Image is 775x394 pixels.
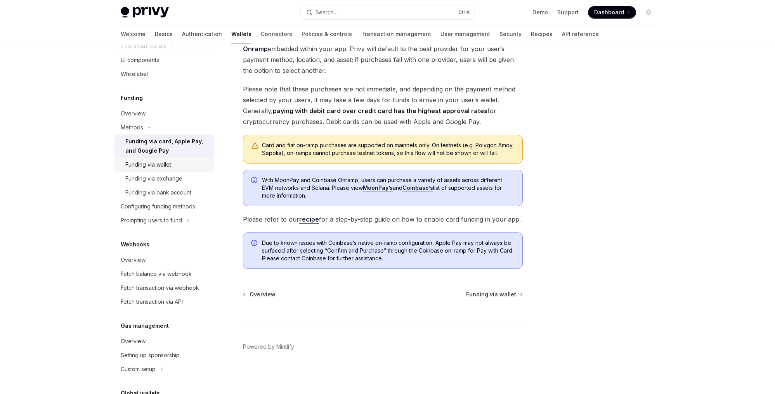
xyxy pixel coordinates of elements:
[243,214,523,225] span: Please refer to our for a step-by-step guide on how to enable card funding in your app.
[114,53,214,67] a: UI components
[121,351,180,360] div: Setting up sponsorship
[121,25,146,43] a: Welcome
[114,67,214,81] a: Whitelabel
[121,109,146,118] div: Overview
[251,240,259,248] svg: Info
[499,25,522,43] a: Security
[402,184,433,191] a: Coinbase’s
[114,253,214,267] a: Overview
[244,291,276,298] a: Overview
[114,334,214,348] a: Overview
[531,25,553,43] a: Recipes
[114,200,214,213] a: Configuring funding methods
[114,186,214,200] a: Funding via bank account
[316,8,337,17] div: Search...
[466,291,522,298] a: Funding via wallet
[125,137,209,155] div: Funding via card, Apple Pay, and Google Pay
[121,216,182,225] div: Prompting users to fund
[299,215,319,224] a: recipe
[363,184,393,191] a: MoonPay’s
[125,188,191,197] div: Funding via bank account
[231,25,251,43] a: Wallets
[262,239,515,262] span: Due to known issues with Coinbase’s native on-ramp configuration, Apple Pay may not always be sur...
[262,176,515,200] span: With MoonPay and Coinbase Onramp, users can purchase a variety of assets across different EVM net...
[302,25,352,43] a: Policies & controls
[121,69,148,79] div: Whitelabel
[121,365,156,374] div: Custom setup
[594,9,624,16] span: Dashboard
[114,348,214,362] a: Setting up sponsorship
[114,172,214,186] a: Funding via exchange
[243,343,294,351] a: Powered by Mintlify
[243,84,523,127] span: Please note that these purchases are not immediate, and depending on the payment method selected ...
[121,321,169,330] h5: Gas management
[562,25,599,43] a: API reference
[155,25,173,43] a: Basics
[114,134,214,158] a: Funding via card, Apple Pay, and Google Pay
[273,107,487,115] strong: paying with debit card over credit card has the highest approval rates
[121,202,195,211] div: Configuring funding methods
[121,269,192,279] div: Fetch balance via webhook
[182,25,222,43] a: Authentication
[114,295,214,309] a: Fetch transaction via API
[557,9,579,16] a: Support
[250,291,276,298] span: Overview
[121,55,159,65] div: UI components
[440,25,490,43] a: User management
[121,255,146,265] div: Overview
[121,337,146,346] div: Overview
[361,25,431,43] a: Transaction management
[121,123,143,132] div: Methods
[251,177,259,185] svg: Info
[121,7,169,18] img: light logo
[121,297,183,306] div: Fetch transaction via API
[642,6,655,19] button: Toggle dark mode
[114,107,214,120] a: Overview
[301,5,475,19] button: Search...CtrlK
[588,6,636,19] a: Dashboard
[251,142,259,150] svg: Warning
[466,291,516,298] span: Funding via wallet
[114,267,214,281] a: Fetch balance via webhook
[121,93,143,103] h5: Funding
[262,141,515,157] div: Card and fiat on-ramp purchases are supported on mainnets only. On testnets (e.g. Polygon Amoy, S...
[121,240,149,249] h5: Webhooks
[125,174,182,183] div: Funding via exchange
[261,25,292,43] a: Connectors
[125,160,171,169] div: Funding via wallet
[458,9,470,15] span: Ctrl K
[121,283,199,292] div: Fetch transaction via webhook
[532,9,548,16] a: Demo
[114,281,214,295] a: Fetch transaction via webhook
[114,158,214,172] a: Funding via wallet
[243,33,523,76] span: Privy facilitates card purchases through onramp providers like MoonPay or embedded within your ap...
